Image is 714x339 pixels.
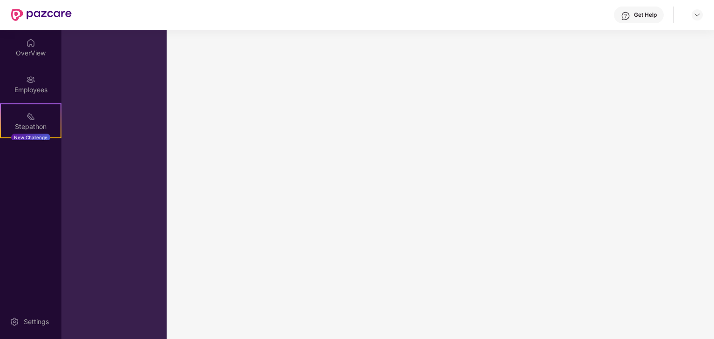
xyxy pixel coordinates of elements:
div: New Challenge [11,134,50,141]
img: svg+xml;base64,PHN2ZyBpZD0iRHJvcGRvd24tMzJ4MzIiIHhtbG5zPSJodHRwOi8vd3d3LnczLm9yZy8yMDAwL3N2ZyIgd2... [694,11,701,19]
div: Settings [21,317,52,326]
img: svg+xml;base64,PHN2ZyBpZD0iSGVscC0zMngzMiIgeG1sbnM9Imh0dHA6Ly93d3cudzMub3JnLzIwMDAvc3ZnIiB3aWR0aD... [621,11,630,20]
img: svg+xml;base64,PHN2ZyBpZD0iU2V0dGluZy0yMHgyMCIgeG1sbnM9Imh0dHA6Ly93d3cudzMub3JnLzIwMDAvc3ZnIiB3aW... [10,317,19,326]
img: svg+xml;base64,PHN2ZyBpZD0iSG9tZSIgeG1sbnM9Imh0dHA6Ly93d3cudzMub3JnLzIwMDAvc3ZnIiB3aWR0aD0iMjAiIG... [26,38,35,47]
img: svg+xml;base64,PHN2ZyB4bWxucz0iaHR0cDovL3d3dy53My5vcmcvMjAwMC9zdmciIHdpZHRoPSIyMSIgaGVpZ2h0PSIyMC... [26,112,35,121]
img: svg+xml;base64,PHN2ZyBpZD0iRW1wbG95ZWVzIiB4bWxucz0iaHR0cDovL3d3dy53My5vcmcvMjAwMC9zdmciIHdpZHRoPS... [26,75,35,84]
div: Get Help [634,11,657,19]
div: Stepathon [1,122,61,131]
img: New Pazcare Logo [11,9,72,21]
